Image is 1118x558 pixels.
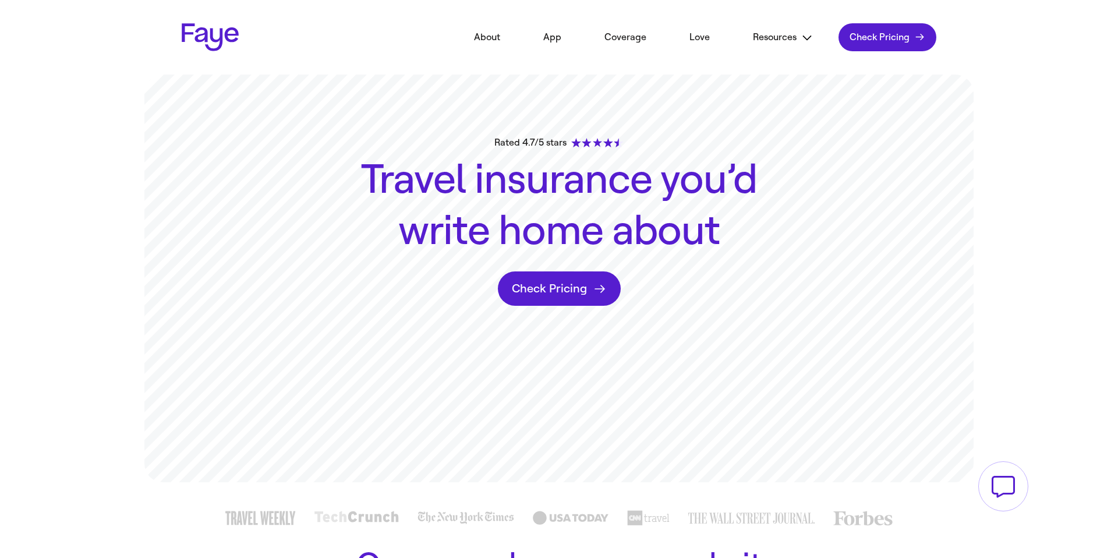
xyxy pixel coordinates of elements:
[672,24,727,50] a: Love
[494,136,624,150] div: Rated 4.7/5 stars
[498,271,621,306] a: Check Pricing
[587,24,664,50] a: Coverage
[735,24,830,51] button: Resources
[838,23,936,51] a: Check Pricing
[457,24,518,50] a: About
[850,31,910,43] span: Check Pricing
[526,24,579,50] a: App
[182,23,239,51] a: Faye Logo
[512,281,587,296] span: Check Pricing
[349,154,769,256] h1: Travel insurance you’d write home about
